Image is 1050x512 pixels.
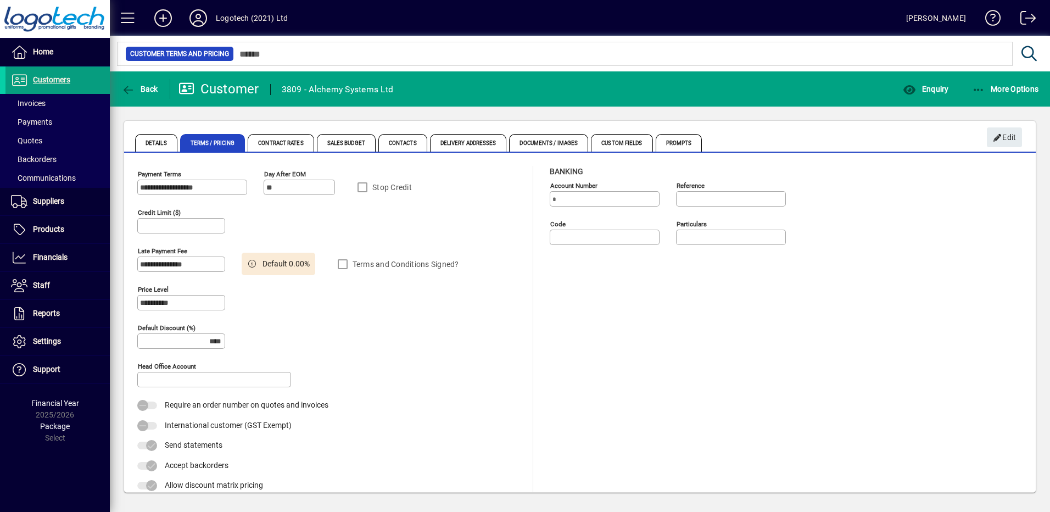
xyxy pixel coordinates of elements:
span: Send statements [165,441,222,449]
a: Support [5,356,110,383]
mat-label: Particulars [677,220,707,228]
a: Financials [5,244,110,271]
mat-label: Default Discount (%) [138,324,196,332]
a: Knowledge Base [977,2,1001,38]
span: Customer Terms and Pricing [130,48,229,59]
span: Financials [33,253,68,261]
span: Prompts [656,134,702,152]
span: Payments [11,118,52,126]
mat-label: Credit Limit ($) [138,209,181,216]
span: Support [33,365,60,374]
span: Banking [550,167,583,176]
a: Products [5,216,110,243]
a: Home [5,38,110,66]
span: Custom Fields [591,134,652,152]
div: [PERSON_NAME] [906,9,966,27]
span: Sales Budget [317,134,376,152]
mat-label: Reference [677,182,705,190]
button: Profile [181,8,216,28]
button: Enquiry [900,79,951,99]
div: Customer [178,80,259,98]
span: Financial Year [31,399,79,408]
span: Require an order number on quotes and invoices [165,400,328,409]
button: Back [119,79,161,99]
mat-label: Price Level [138,286,169,293]
span: More Options [972,85,1039,93]
mat-label: Code [550,220,566,228]
span: Package [40,422,70,431]
a: Quotes [5,131,110,150]
a: Payments [5,113,110,131]
span: Allow discount matrix pricing [165,481,263,489]
a: Invoices [5,94,110,113]
span: Contract Rates [248,134,314,152]
span: Customers [33,75,70,84]
a: Logout [1012,2,1036,38]
span: Home [33,47,53,56]
span: Settings [33,337,61,346]
span: International customer (GST Exempt) [165,421,292,430]
div: Logotech (2021) Ltd [216,9,288,27]
span: Back [121,85,158,93]
span: Invoices [11,99,46,108]
mat-label: Head Office Account [138,363,196,370]
span: Communications [11,174,76,182]
span: Details [135,134,177,152]
span: Documents / Images [509,134,588,152]
div: 3809 - Alchemy Systems Ltd [282,81,394,98]
mat-label: Payment Terms [138,170,181,178]
span: Edit [993,129,1017,147]
a: Reports [5,300,110,327]
span: Suppliers [33,197,64,205]
button: More Options [969,79,1042,99]
span: Delivery Addresses [430,134,507,152]
span: Accept backorders [165,461,228,470]
a: Suppliers [5,188,110,215]
a: Staff [5,272,110,299]
mat-label: Account number [550,182,597,190]
span: Staff [33,281,50,290]
span: Contacts [378,134,427,152]
button: Add [146,8,181,28]
span: Quotes [11,136,42,145]
span: Enquiry [903,85,948,93]
span: Terms / Pricing [180,134,245,152]
span: Default 0.00% [262,258,310,270]
button: Edit [987,127,1022,147]
mat-label: Late Payment Fee [138,247,187,255]
a: Communications [5,169,110,187]
app-page-header-button: Back [110,79,170,99]
a: Backorders [5,150,110,169]
span: Reports [33,309,60,318]
span: Products [33,225,64,233]
a: Settings [5,328,110,355]
span: Backorders [11,155,57,164]
mat-label: Day after EOM [264,170,306,178]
